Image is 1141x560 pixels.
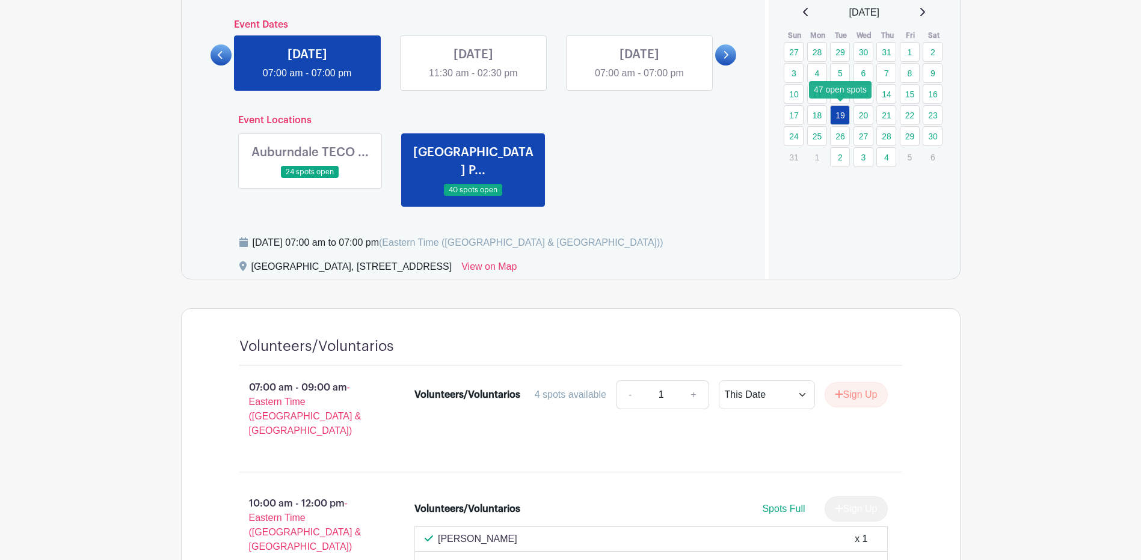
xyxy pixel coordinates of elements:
[784,105,804,125] a: 17
[923,148,943,166] p: 6
[807,148,827,166] p: 1
[830,42,850,62] a: 29
[923,42,943,62] a: 2
[830,126,850,146] a: 26
[829,29,853,41] th: Tue
[923,63,943,83] a: 9
[809,81,872,99] div: 47 open spots
[849,5,879,20] span: [DATE]
[923,126,943,146] a: 30
[876,42,896,62] a: 31
[876,126,896,146] a: 28
[220,376,396,443] p: 07:00 am - 09:00 am
[853,147,873,167] a: 3
[923,105,943,125] a: 23
[414,388,520,402] div: Volunteers/Voluntarios
[807,105,827,125] a: 18
[900,148,920,166] p: 5
[876,147,896,167] a: 4
[784,84,804,104] a: 10
[807,29,830,41] th: Mon
[232,19,716,31] h6: Event Dates
[876,63,896,83] a: 7
[249,498,361,552] span: - Eastern Time ([GEOGRAPHIC_DATA] & [GEOGRAPHIC_DATA])
[783,29,807,41] th: Sun
[414,502,520,516] div: Volunteers/Voluntarios
[229,115,719,126] h6: Event Locations
[762,504,805,514] span: Spots Full
[900,42,920,62] a: 1
[616,380,644,409] a: -
[876,84,896,104] a: 14
[249,382,361,436] span: - Eastern Time ([GEOGRAPHIC_DATA] & [GEOGRAPHIC_DATA])
[900,126,920,146] a: 29
[807,63,827,83] a: 4
[876,29,899,41] th: Thu
[923,84,943,104] a: 16
[438,532,517,546] p: [PERSON_NAME]
[535,388,606,402] div: 4 spots available
[853,42,873,62] a: 30
[825,382,888,407] button: Sign Up
[900,84,920,104] a: 15
[922,29,946,41] th: Sat
[853,126,873,146] a: 27
[899,29,923,41] th: Fri
[900,105,920,125] a: 22
[830,63,850,83] a: 5
[379,237,663,248] span: (Eastern Time ([GEOGRAPHIC_DATA] & [GEOGRAPHIC_DATA]))
[784,42,804,62] a: 27
[830,105,850,125] a: 19
[807,126,827,146] a: 25
[853,29,876,41] th: Wed
[784,148,804,166] p: 31
[784,126,804,146] a: 24
[830,147,850,167] a: 2
[784,63,804,83] a: 3
[807,84,827,104] a: 11
[853,105,873,125] a: 20
[251,260,452,279] div: [GEOGRAPHIC_DATA], [STREET_ADDRESS]
[900,63,920,83] a: 8
[253,236,663,250] div: [DATE] 07:00 am to 07:00 pm
[853,63,873,83] a: 6
[876,105,896,125] a: 21
[678,380,709,409] a: +
[461,260,517,279] a: View on Map
[855,532,867,546] div: x 1
[239,338,394,355] h4: Volunteers/Voluntarios
[807,42,827,62] a: 28
[220,492,396,559] p: 10:00 am - 12:00 pm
